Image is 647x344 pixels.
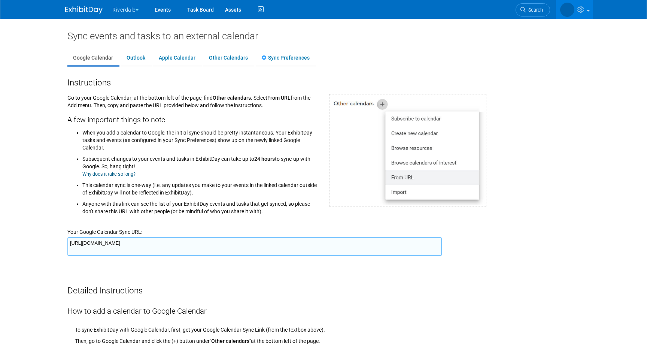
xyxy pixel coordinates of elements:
li: When you add a calendar to Google, the initial sync should be pretty instantaneous. Your ExhibitD... [82,127,318,151]
a: Why does it take so long? [82,171,136,177]
img: Google Calendar screen shot for adding external calendar [329,94,486,206]
div: How to add a calendar to Google Calendar [67,296,580,317]
li: Anyone with this link can see the list of your ExhibitDay events and tasks that get synced, so pl... [82,196,318,215]
div: A few important things to note [67,109,318,125]
div: Go to your Google Calendar; at the bottom left of the page, find . Select from the Add menu. Then... [62,88,323,219]
img: ExhibitDay [65,6,103,14]
li: Subsequent changes to your events and tasks in ExhibitDay can take up to to sync-up with Google. ... [82,151,318,178]
a: Sync Preferences [256,51,315,65]
a: Apple Calendar [153,51,201,65]
span: 24 hours [254,156,275,162]
span: From URL [267,95,291,101]
div: Detailed Instructions [67,273,580,296]
span: Search [526,7,543,13]
textarea: [URL][DOMAIN_NAME] [67,237,442,256]
div: Your Google Calendar Sync URL: [67,219,580,236]
div: Instructions [67,75,580,88]
span: Other calendars [213,95,251,101]
a: Search [516,3,550,16]
div: Sync events and tasks to an external calendar [67,30,580,42]
a: Other Calendars [203,51,253,65]
li: This calendar sync is one-way (i.e. any updates you make to your events in the linked calendar ou... [82,178,318,196]
div: To sync ExhibitDay with Google Calendar, first, get your Google Calendar Sync Link (from the text... [75,317,580,334]
a: Outlook [121,51,151,65]
span: "Other calendars" [210,338,251,344]
a: Google Calendar [67,51,119,65]
img: Mason Test Account [560,3,574,17]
